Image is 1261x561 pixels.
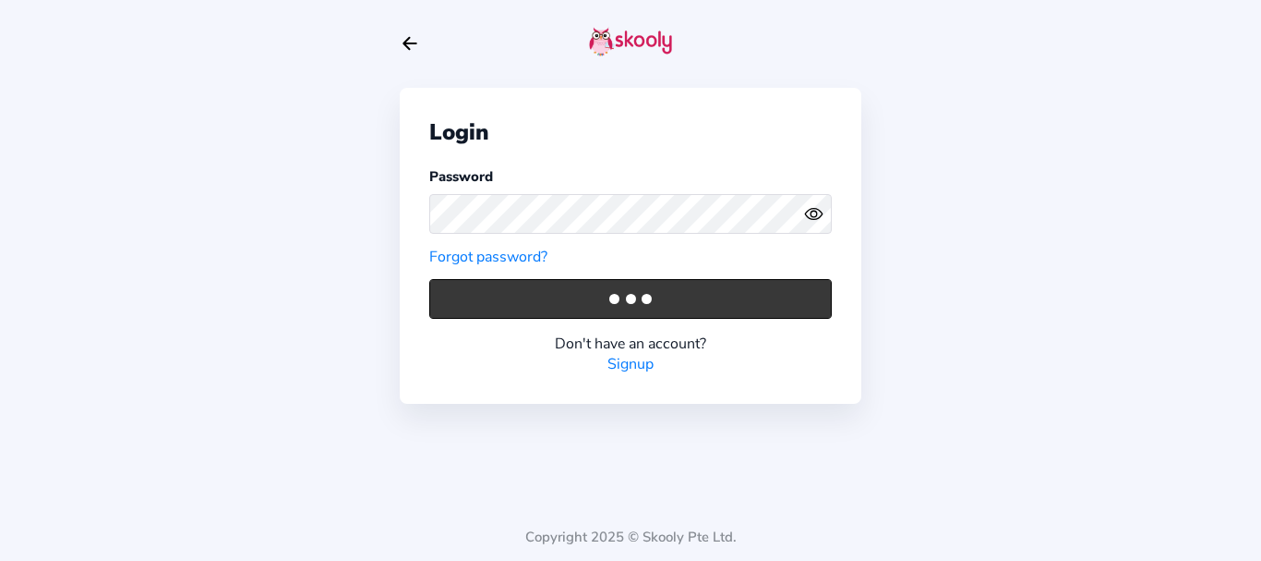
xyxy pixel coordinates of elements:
[804,204,823,224] ion-icon: eye outline
[804,204,832,224] button: eye outlineeye off outline
[429,117,832,147] div: Login
[400,33,420,54] button: arrow back outline
[429,279,832,319] button: Login
[429,167,493,186] label: Password
[429,247,547,267] a: Forgot password?
[607,354,654,374] a: Signup
[429,334,832,354] div: Don't have an account?
[589,27,672,56] img: skooly-logo.png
